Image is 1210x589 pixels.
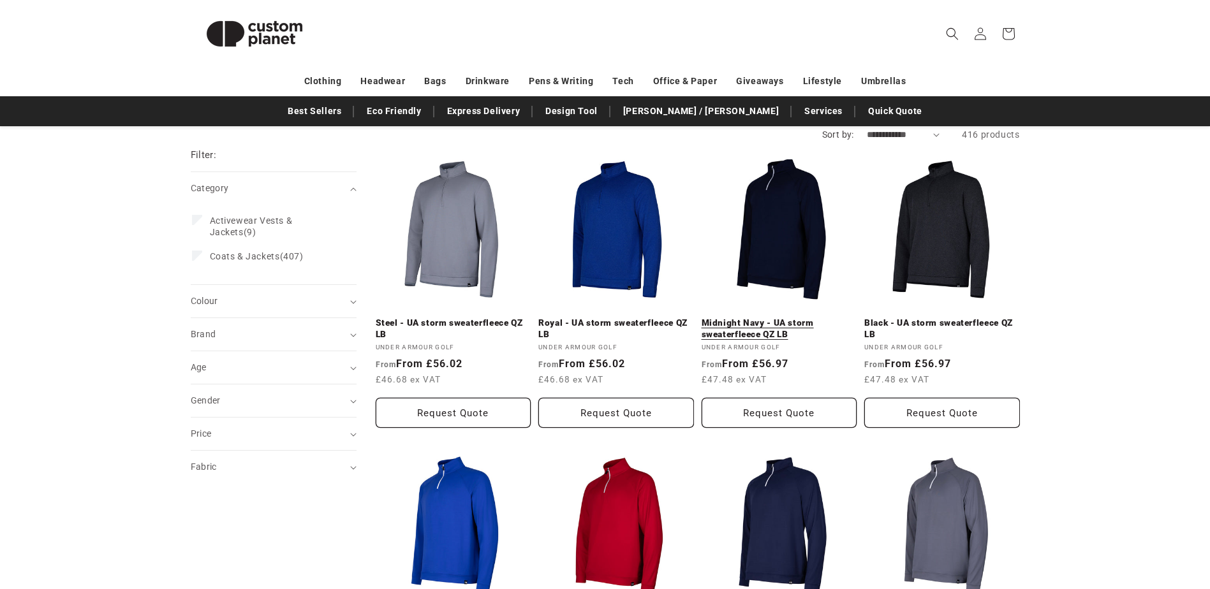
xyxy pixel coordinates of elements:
[360,100,427,122] a: Eco Friendly
[612,70,633,92] a: Tech
[466,70,510,92] a: Drinkware
[191,296,218,306] span: Colour
[617,100,785,122] a: [PERSON_NAME] / [PERSON_NAME]
[962,129,1019,140] span: 416 products
[191,318,357,351] summary: Brand (0 selected)
[538,317,694,340] a: Royal - UA storm sweaterfleece QZ LB
[803,70,842,92] a: Lifestyle
[210,251,304,262] span: (407)
[191,148,217,163] h2: Filter:
[539,100,604,122] a: Design Tool
[424,70,446,92] a: Bags
[210,215,335,238] span: (9)
[191,462,217,472] span: Fabric
[736,70,783,92] a: Giveaways
[191,428,212,439] span: Price
[210,251,280,261] span: Coats & Jackets
[822,129,854,140] label: Sort by:
[702,398,857,428] button: Request Quote
[281,100,348,122] a: Best Sellers
[997,451,1210,589] iframe: Chat Widget
[191,329,216,339] span: Brand
[191,172,357,205] summary: Category (0 selected)
[191,451,357,483] summary: Fabric (0 selected)
[861,70,906,92] a: Umbrellas
[191,351,357,384] summary: Age (0 selected)
[191,362,207,372] span: Age
[441,100,527,122] a: Express Delivery
[864,398,1020,428] button: Request Quote
[376,317,531,340] a: Steel - UA storm sweaterfleece QZ LB
[360,70,405,92] a: Headwear
[862,100,929,122] a: Quick Quote
[191,5,318,62] img: Custom Planet
[938,20,966,48] summary: Search
[191,285,357,317] summary: Colour (0 selected)
[538,398,694,428] button: Request Quote
[191,395,221,405] span: Gender
[653,70,717,92] a: Office & Paper
[191,183,229,193] span: Category
[304,70,342,92] a: Clothing
[702,317,857,340] a: Midnight Navy - UA storm sweaterfleece QZ LB
[191,384,357,417] summary: Gender (0 selected)
[529,70,593,92] a: Pens & Writing
[864,317,1020,340] a: Black - UA storm sweaterfleece QZ LB
[798,100,849,122] a: Services
[376,398,531,428] button: Request Quote
[210,215,293,237] span: Activewear Vests & Jackets
[191,418,357,450] summary: Price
